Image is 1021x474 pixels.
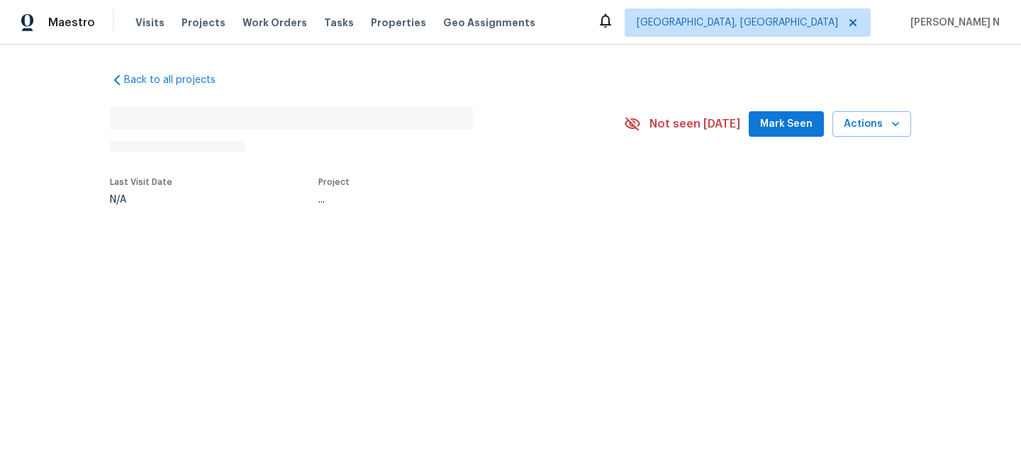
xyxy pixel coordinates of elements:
span: Mark Seen [760,115,813,133]
span: Tasks [324,18,354,28]
button: Mark Seen [749,111,824,137]
span: Project [318,178,350,186]
span: Geo Assignments [443,16,535,30]
a: Back to all projects [110,73,246,87]
button: Actions [832,111,911,137]
div: N/A [110,195,172,205]
div: ... [318,195,591,205]
span: Last Visit Date [110,178,172,186]
span: Maestro [48,16,95,30]
span: Work Orders [242,16,307,30]
span: Not seen [DATE] [649,117,740,131]
span: Properties [371,16,426,30]
span: Actions [844,115,900,133]
span: Visits [135,16,164,30]
span: [GEOGRAPHIC_DATA], [GEOGRAPHIC_DATA] [637,16,838,30]
span: Projects [182,16,225,30]
span: [PERSON_NAME] N [905,16,1000,30]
